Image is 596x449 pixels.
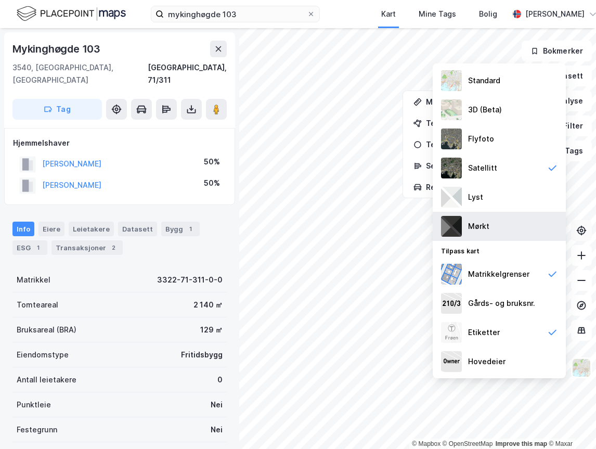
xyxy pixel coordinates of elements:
[12,41,102,57] div: Mykinghøgde 103
[33,242,43,253] div: 1
[433,241,566,260] div: Tilpass kart
[17,5,126,23] img: logo.f888ab2527a4732fd821a326f86c7f29.svg
[164,6,307,22] input: Søk på adresse, matrikkel, gårdeiere, leietakere eller personer
[148,61,227,86] div: [GEOGRAPHIC_DATA], 71/311
[157,274,223,286] div: 3322-71-311-0-0
[468,355,506,368] div: Hovedeier
[441,158,462,178] img: 9k=
[185,224,196,234] div: 1
[204,156,220,168] div: 50%
[468,297,535,310] div: Gårds- og bruksnr.
[468,191,483,203] div: Lyst
[426,97,516,106] div: Mål avstand
[419,8,456,20] div: Mine Tags
[211,424,223,436] div: Nei
[468,133,494,145] div: Flyfoto
[381,8,396,20] div: Kart
[12,61,148,86] div: 3540, [GEOGRAPHIC_DATA], [GEOGRAPHIC_DATA]
[544,399,596,449] div: Kontrollprogram for chat
[441,129,462,149] img: Z
[525,8,585,20] div: [PERSON_NAME]
[17,274,50,286] div: Matrikkel
[441,99,462,120] img: Z
[217,374,223,386] div: 0
[426,183,516,191] div: Reisetidsanalyse
[441,293,462,314] img: cadastreKeys.547ab17ec502f5a4ef2b.jpeg
[542,116,592,136] button: Filter
[426,161,516,170] div: Se demografi
[200,324,223,336] div: 129 ㎡
[468,104,502,116] div: 3D (Beta)
[38,222,64,236] div: Eiere
[51,240,123,255] div: Transaksjoner
[108,242,119,253] div: 2
[468,74,500,87] div: Standard
[12,222,34,236] div: Info
[193,299,223,311] div: 2 140 ㎡
[17,349,69,361] div: Eiendomstype
[572,358,591,378] img: Z
[468,268,529,280] div: Matrikkelgrenser
[17,299,58,311] div: Tomteareal
[412,440,440,447] a: Mapbox
[468,326,500,339] div: Etiketter
[17,424,57,436] div: Festegrunn
[204,177,220,189] div: 50%
[479,8,497,20] div: Bolig
[441,264,462,285] img: cadastreBorders.cfe08de4b5ddd52a10de.jpeg
[17,374,76,386] div: Antall leietakere
[426,140,516,149] div: Tegn sirkel
[118,222,157,236] div: Datasett
[17,324,76,336] div: Bruksareal (BRA)
[12,240,47,255] div: ESG
[496,440,547,447] a: Improve this map
[441,70,462,91] img: Z
[426,119,516,127] div: Tegn område
[181,349,223,361] div: Fritidsbygg
[544,399,596,449] iframe: Chat Widget
[441,187,462,208] img: luj3wr1y2y3+OchiMxRmMxRlscgabnMEmZ7DJGWxyBpucwSZnsMkZbHIGm5zBJmewyRlscgabnMEmZ7DJGWxyBpucwSZnsMkZ...
[441,322,462,343] img: Z
[543,140,592,161] button: Tags
[17,399,51,411] div: Punktleie
[12,99,102,120] button: Tag
[468,162,497,174] div: Satellitt
[522,41,592,61] button: Bokmerker
[468,220,489,233] div: Mørkt
[161,222,200,236] div: Bygg
[69,222,114,236] div: Leietakere
[441,351,462,372] img: majorOwner.b5e170eddb5c04bfeeff.jpeg
[13,137,226,149] div: Hjemmelshaver
[443,440,493,447] a: OpenStreetMap
[441,216,462,237] img: nCdM7BzjoCAAAAAElFTkSuQmCC
[211,399,223,411] div: Nei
